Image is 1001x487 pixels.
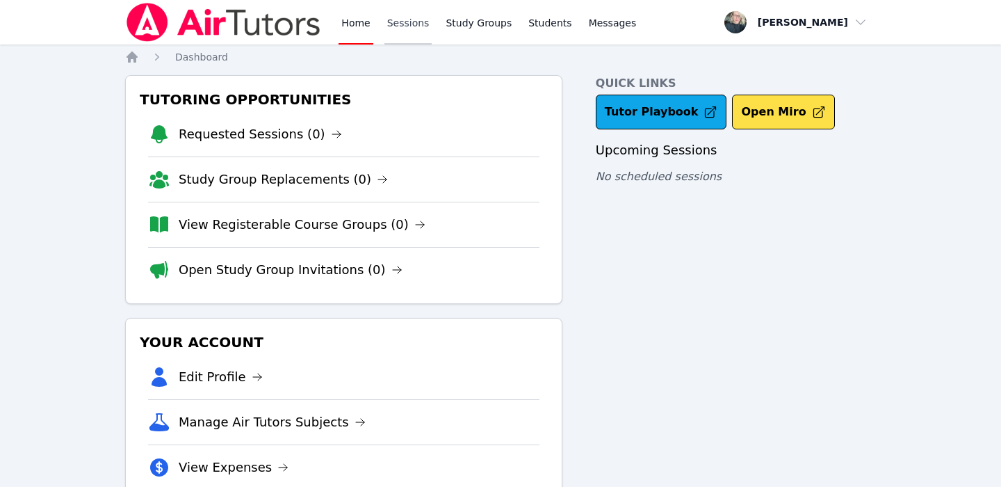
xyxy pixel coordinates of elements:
a: Requested Sessions (0) [179,125,342,144]
span: Messages [589,16,637,30]
a: Edit Profile [179,367,263,387]
h3: Your Account [137,330,551,355]
span: No scheduled sessions [596,170,722,183]
h3: Upcoming Sessions [596,141,876,160]
a: Open Study Group Invitations (0) [179,260,402,280]
a: Manage Air Tutors Subjects [179,413,366,432]
a: Tutor Playbook [596,95,727,129]
h3: Tutoring Opportunities [137,87,551,112]
a: Dashboard [175,50,228,64]
a: Study Group Replacements (0) [179,170,388,189]
h4: Quick Links [596,75,876,92]
img: Air Tutors [125,3,322,42]
a: View Expenses [179,458,288,477]
nav: Breadcrumb [125,50,876,64]
span: Dashboard [175,51,228,63]
button: Open Miro [732,95,834,129]
a: View Registerable Course Groups (0) [179,215,425,234]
